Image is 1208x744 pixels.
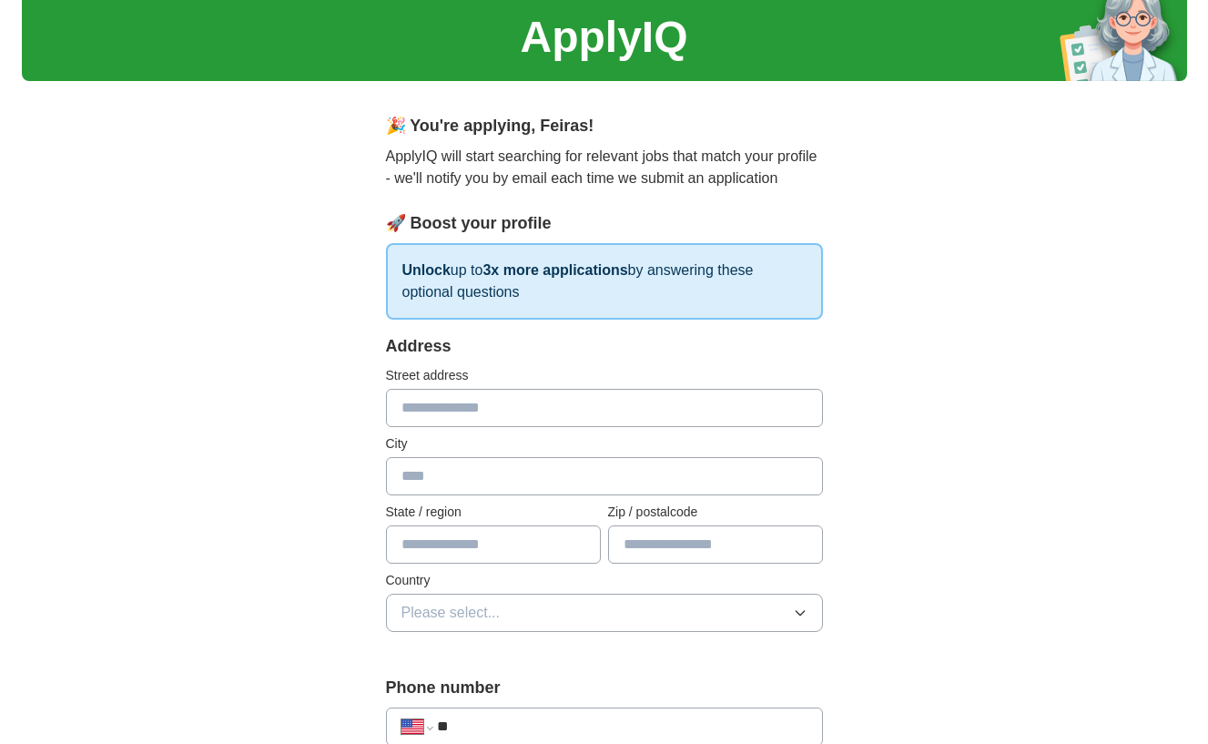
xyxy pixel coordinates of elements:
[386,334,823,359] div: Address
[386,594,823,632] button: Please select...
[386,571,823,590] label: Country
[386,243,823,320] p: up to by answering these optional questions
[386,146,823,189] p: ApplyIQ will start searching for relevant jobs that match your profile - we'll notify you by emai...
[401,602,501,624] span: Please select...
[482,262,627,278] strong: 3x more applications
[386,114,823,138] div: 🎉 You're applying , Feiras !
[386,366,823,385] label: Street address
[386,434,823,454] label: City
[608,503,823,522] label: Zip / postalcode
[402,262,451,278] strong: Unlock
[386,676,823,700] label: Phone number
[386,503,601,522] label: State / region
[520,5,687,70] h1: ApplyIQ
[386,211,823,236] div: 🚀 Boost your profile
